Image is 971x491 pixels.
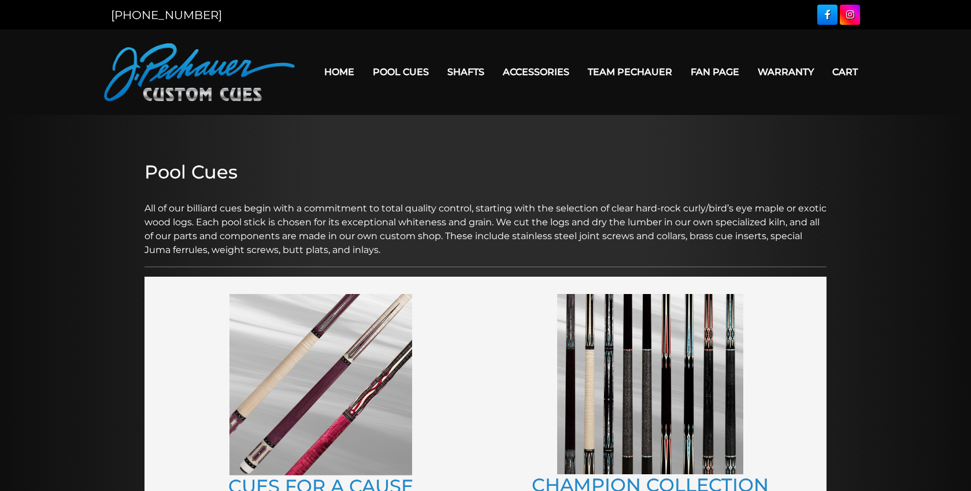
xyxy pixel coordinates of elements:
img: Pechauer Custom Cues [104,43,295,101]
a: Cart [823,57,867,87]
a: [PHONE_NUMBER] [111,8,222,22]
a: Pool Cues [364,57,438,87]
a: Accessories [494,57,579,87]
p: All of our billiard cues begin with a commitment to total quality control, starting with the sele... [144,188,827,257]
a: Warranty [748,57,823,87]
a: Shafts [438,57,494,87]
h2: Pool Cues [144,161,827,183]
a: Fan Page [681,57,748,87]
a: Home [315,57,364,87]
a: Team Pechauer [579,57,681,87]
